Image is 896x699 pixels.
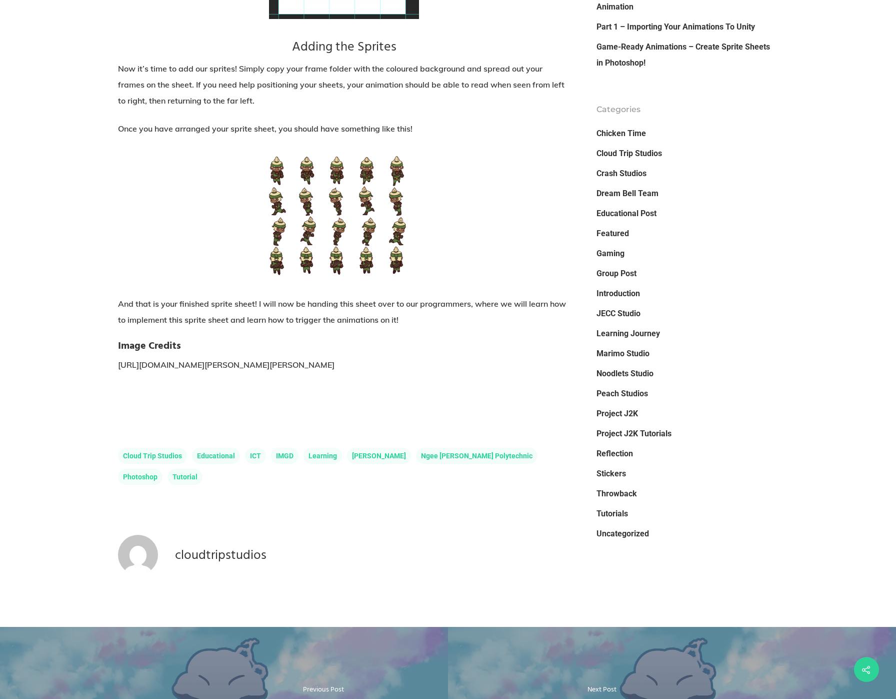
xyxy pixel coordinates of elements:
[118,357,570,385] p: [URL][DOMAIN_NAME][PERSON_NAME][PERSON_NAME]
[118,469,162,485] a: photoshop
[596,246,778,262] a: Gaming
[271,448,298,464] a: IMGD
[596,526,778,542] a: Uncategorized
[596,286,778,302] a: Introduction
[596,19,778,35] a: Part 1 – Importing Your Animations To Unity
[596,206,778,222] a: Educational Post
[596,486,778,502] a: Throwback
[118,39,570,57] h3: Adding the Sprites
[596,466,778,482] a: Stickers
[596,406,778,422] a: Project J2K
[416,448,537,464] a: ngee [PERSON_NAME] polytechnic
[167,469,202,485] a: tutorial
[596,103,778,116] h4: Categories
[118,448,187,464] a: cloud trip studios
[596,186,778,202] a: Dream Bell Team
[596,146,778,162] a: Cloud Trip Studios
[596,166,778,182] a: Crash Studios
[118,61,570,121] p: Now it’s time to add our sprites! Simply copy your frame folder with the coloured background and ...
[596,266,778,282] a: Group Post
[596,306,778,322] a: JECC Studio
[596,386,778,402] a: Peach Studios
[118,121,570,149] p: Once you have arranged your sprite sheet, you should have something like this!
[596,226,778,242] a: Featured
[118,340,570,353] h4: Image Credits
[596,426,778,442] a: Project J2K Tutorials
[596,126,778,142] a: Chicken Time
[118,535,158,575] img: cloudtripstudios
[175,545,266,566] a: cloudtripstudios
[303,448,342,464] a: learning
[596,446,778,462] a: Reflection
[596,346,778,362] a: Marimo Studio
[245,448,266,464] a: ICT
[596,506,778,522] a: Tutorials
[596,39,778,71] a: Game-Ready Animations – Create Sprite Sheets in Photoshop!
[596,366,778,382] a: Noodlets Studio
[118,296,570,340] p: And that is your finished sprite sheet! I will now be handing this sheet over to our programmers,...
[192,448,240,464] a: Educational
[347,448,411,464] a: [PERSON_NAME]
[596,326,778,342] a: Learning Journey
